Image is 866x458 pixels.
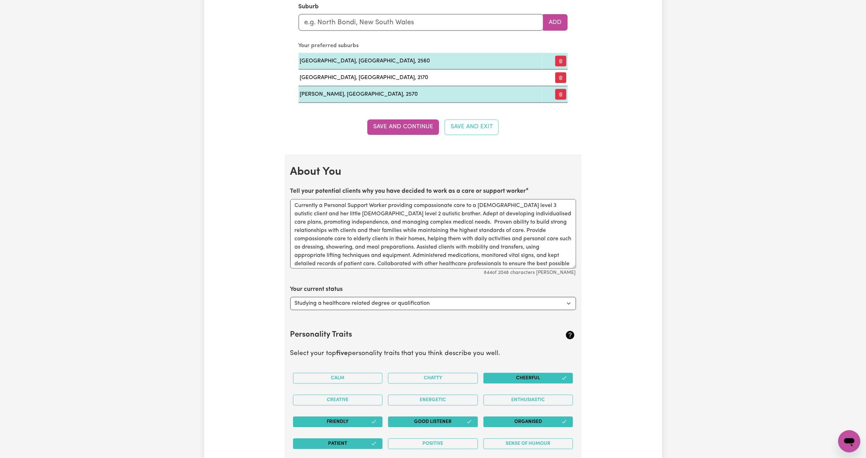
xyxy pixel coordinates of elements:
button: Calm [293,373,383,384]
td: [GEOGRAPHIC_DATA], [GEOGRAPHIC_DATA], 2560 [299,53,542,70]
button: Remove preferred suburb [555,89,566,100]
iframe: Button to launch messaging window, conversation in progress [838,430,860,452]
textarea: Currently a Personal Support Worker providing compassionate care to a [DEMOGRAPHIC_DATA] level 3 ... [290,199,576,269]
button: Chatty [388,373,478,384]
label: Tell your potential clients why you have decided to work as a care or support worker [290,187,526,196]
button: Energetic [388,395,478,406]
button: Creative [293,395,383,406]
button: Friendly [293,417,383,427]
button: Add to preferred suburbs [543,14,568,31]
td: [PERSON_NAME], [GEOGRAPHIC_DATA], 2570 [299,86,542,103]
b: five [336,351,348,357]
button: Remove preferred suburb [555,72,566,83]
button: Save and Continue [367,120,439,135]
label: Your current status [290,285,343,294]
button: Cheerful [483,373,573,384]
button: Save and Exit [445,120,499,135]
h2: Personality Traits [290,331,529,340]
input: e.g. North Bondi, New South Wales [299,14,543,31]
button: Sense of Humour [483,439,573,449]
small: 844 of 2048 characters [PERSON_NAME] [484,270,576,276]
button: Patient [293,439,383,449]
button: Organised [483,417,573,427]
p: Select your top personality traits that you think describe you well. [290,349,576,359]
label: Suburb [299,2,319,11]
button: Enthusiastic [483,395,573,406]
h2: About You [290,166,576,179]
button: Remove preferred suburb [555,56,566,67]
button: Positive [388,439,478,449]
caption: Your preferred suburbs [299,39,568,53]
button: Good Listener [388,417,478,427]
td: [GEOGRAPHIC_DATA], [GEOGRAPHIC_DATA], 2170 [299,70,542,86]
